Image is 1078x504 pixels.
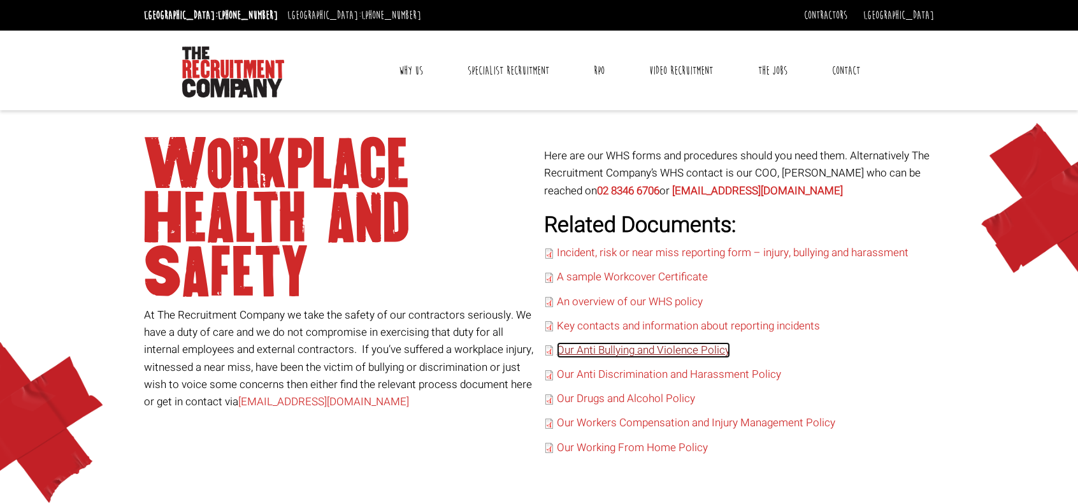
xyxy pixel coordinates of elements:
[804,8,847,22] a: Contractors
[544,370,554,380] img: undefined
[557,294,703,310] a: An overview of our WHS policy
[284,5,424,25] li: [GEOGRAPHIC_DATA]:
[640,55,722,87] a: Video Recruitment
[218,8,278,22] a: [PHONE_NUMBER]
[557,342,730,358] a: Our Anti Bullying and Violence Policy
[182,47,284,97] img: The Recruitment Company
[141,5,281,25] li: [GEOGRAPHIC_DATA]:
[389,55,433,87] a: Why Us
[557,391,695,407] a: Our Drugs and Alcohol Policy
[238,394,409,410] a: [EMAIL_ADDRESS][DOMAIN_NAME]
[144,137,535,299] h1: Workplace Health and Safety
[544,321,554,331] img: undefined
[544,443,554,453] img: undefined
[544,147,935,199] p: Here are our WHS forms and procedures should you need them. Alternatively The Recruitment Company...
[557,366,781,382] a: Our Anti Discrimination and Harassment Policy
[557,269,708,285] a: A sample Workcover Certificate
[544,440,708,456] a: Our Working From Home Policy
[557,318,820,334] a: Key contacts and information about reporting incidents
[544,248,554,259] img: undefined
[544,415,835,431] a: Our Workers Compensation and Injury Management Policy
[544,297,554,307] img: undefined
[544,273,554,283] img: undefined
[557,245,909,261] a: Incident, risk or near miss reporting form – injury, bullying and harassment
[458,55,559,87] a: Specialist Recruitment
[544,419,554,429] img: undefined
[544,213,935,237] h2: Related Documents:
[144,306,535,410] p: At The Recruitment Company we take the safety of our contractors seriously. We have a duty of car...
[544,394,554,405] img: undefined
[749,55,797,87] a: The Jobs
[823,55,870,87] a: Contact
[672,183,843,199] a: [EMAIL_ADDRESS][DOMAIN_NAME]
[863,8,934,22] a: [GEOGRAPHIC_DATA]
[597,183,659,199] a: 02 8346 6706
[361,8,421,22] a: [PHONE_NUMBER]
[584,55,614,87] a: RPO
[544,345,554,356] img: undefined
